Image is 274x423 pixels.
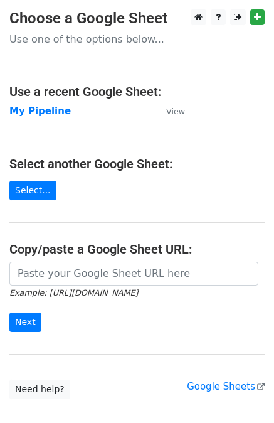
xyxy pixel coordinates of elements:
a: View [154,105,185,117]
h4: Select another Google Sheet: [9,156,265,171]
a: Google Sheets [187,381,265,392]
small: View [166,107,185,116]
a: My Pipeline [9,105,71,117]
a: Select... [9,181,56,200]
input: Paste your Google Sheet URL here [9,262,258,286]
small: Example: [URL][DOMAIN_NAME] [9,288,138,297]
input: Next [9,313,41,332]
h3: Choose a Google Sheet [9,9,265,28]
h4: Use a recent Google Sheet: [9,84,265,99]
p: Use one of the options below... [9,33,265,46]
a: Need help? [9,380,70,399]
h4: Copy/paste a Google Sheet URL: [9,242,265,257]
